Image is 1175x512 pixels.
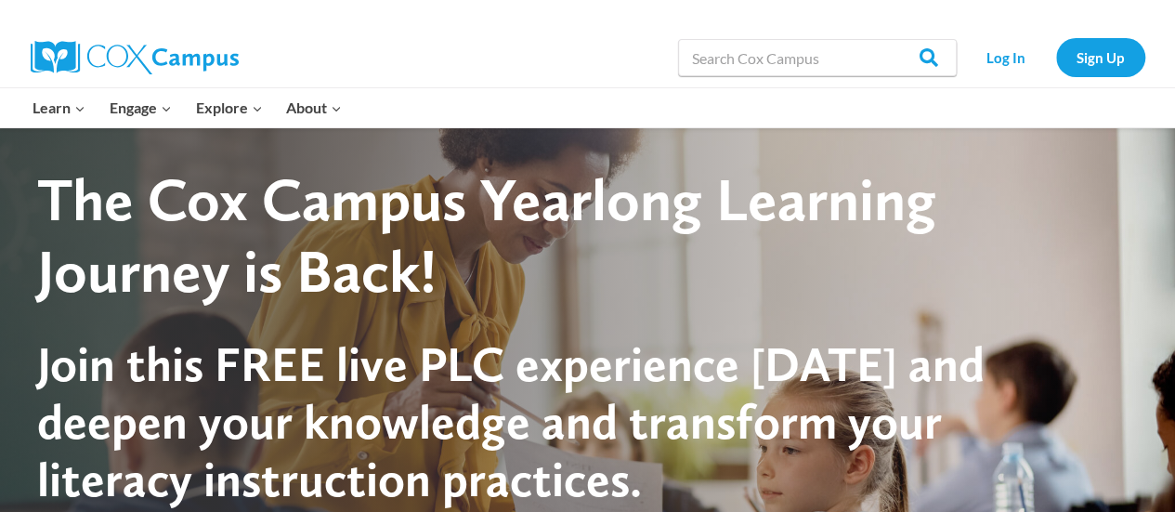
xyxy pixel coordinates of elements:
nav: Secondary Navigation [966,38,1145,76]
a: Sign Up [1056,38,1145,76]
button: Child menu of Engage [98,88,184,127]
button: Child menu of Explore [184,88,275,127]
img: Cox Campus [31,41,239,74]
span: Join this FREE live PLC experience [DATE] and deepen your knowledge and transform your literacy i... [37,335,985,509]
a: Log In [966,38,1047,76]
div: The Cox Campus Yearlong Learning Journey is Back! [37,164,1104,308]
input: Search Cox Campus [678,39,957,76]
button: Child menu of About [274,88,354,127]
button: Child menu of Learn [21,88,98,127]
nav: Primary Navigation [21,88,354,127]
